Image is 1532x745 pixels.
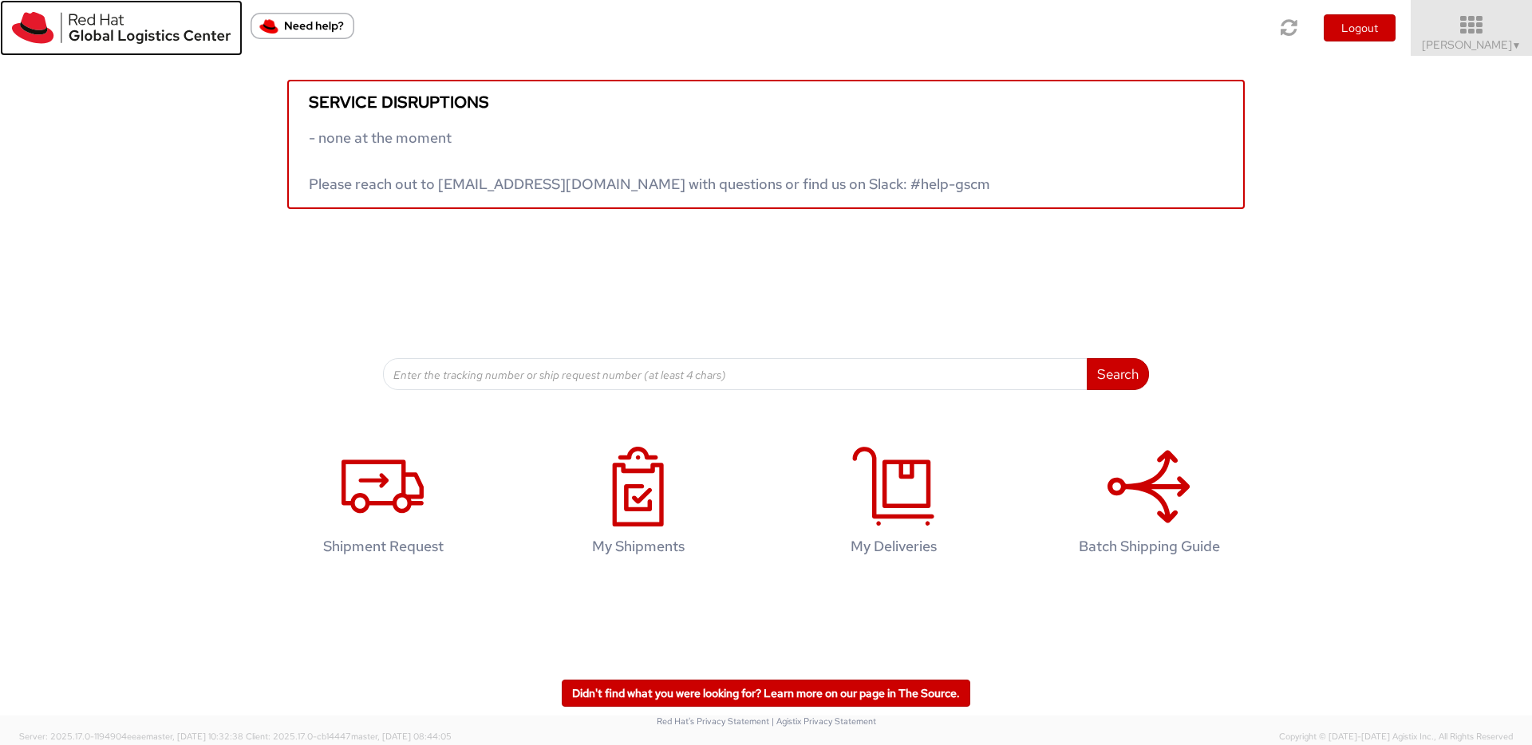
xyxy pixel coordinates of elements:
span: Client: 2025.17.0-cb14447 [246,731,452,742]
span: Copyright © [DATE]-[DATE] Agistix Inc., All Rights Reserved [1279,731,1513,743]
img: rh-logistics-00dfa346123c4ec078e1.svg [12,12,231,44]
span: master, [DATE] 08:44:05 [351,731,452,742]
span: ▼ [1512,39,1522,52]
a: | Agistix Privacy Statement [772,715,876,727]
h4: Batch Shipping Guide [1046,538,1252,554]
a: My Shipments [519,430,758,579]
button: Search [1087,358,1149,390]
a: Red Hat's Privacy Statement [657,715,769,727]
a: Batch Shipping Guide [1029,430,1269,579]
span: master, [DATE] 10:32:38 [146,731,243,742]
span: - none at the moment Please reach out to [EMAIL_ADDRESS][DOMAIN_NAME] with questions or find us o... [309,128,990,193]
h4: My Shipments [535,538,741,554]
h5: Service disruptions [309,93,1223,111]
a: Didn't find what you were looking for? Learn more on our page in The Source. [562,680,970,707]
span: [PERSON_NAME] [1422,37,1522,52]
a: Shipment Request [263,430,503,579]
a: Service disruptions - none at the moment Please reach out to [EMAIL_ADDRESS][DOMAIN_NAME] with qu... [287,80,1245,209]
button: Need help? [251,13,354,39]
a: My Deliveries [774,430,1013,579]
span: Server: 2025.17.0-1194904eeae [19,731,243,742]
input: Enter the tracking number or ship request number (at least 4 chars) [383,358,1088,390]
h4: My Deliveries [791,538,997,554]
h4: Shipment Request [280,538,486,554]
button: Logout [1324,14,1396,41]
